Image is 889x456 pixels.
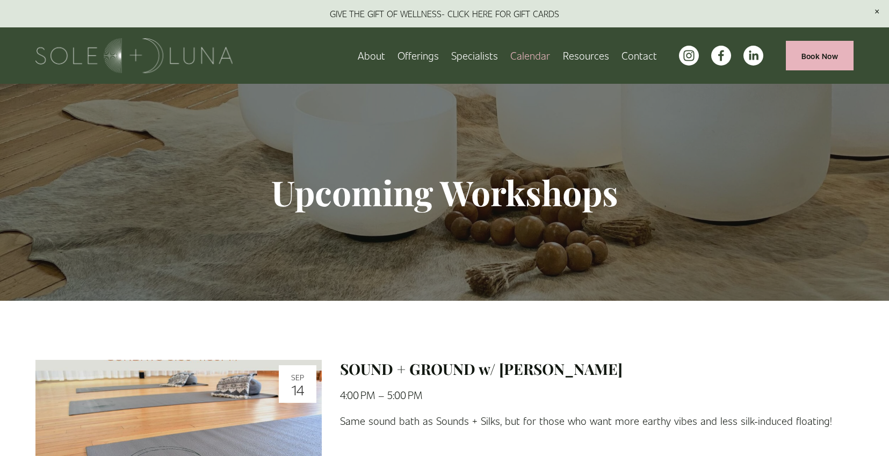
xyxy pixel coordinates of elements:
a: folder dropdown [397,46,439,65]
p: Same sound bath as Sounds + Silks, but for those who want more earthy vibes and less silk-induced... [340,412,854,429]
span: Offerings [397,47,439,64]
a: Calendar [510,46,550,65]
span: Resources [563,47,609,64]
time: 4:00 PM [340,388,375,401]
a: Specialists [451,46,498,65]
a: LinkedIn [743,46,763,66]
time: 5:00 PM [387,388,422,401]
a: Book Now [786,41,854,70]
a: facebook-unauth [711,46,731,66]
img: Sole + Luna [35,38,233,73]
div: 14 [282,382,313,396]
h1: Upcoming Workshops [163,171,727,214]
a: instagram-unauth [679,46,699,66]
a: About [358,46,385,65]
a: Contact [621,46,657,65]
div: Sep [282,373,313,381]
a: SOUND + GROUND w/ [PERSON_NAME] [340,359,623,379]
a: folder dropdown [563,46,609,65]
